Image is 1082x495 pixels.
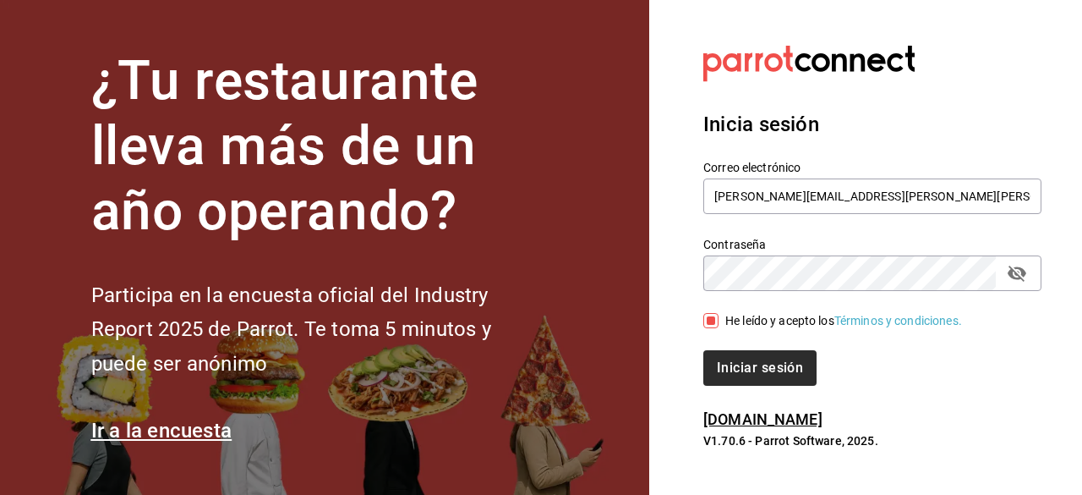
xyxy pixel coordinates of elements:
p: V1.70.6 - Parrot Software, 2025. [703,432,1041,449]
input: Ingresa tu correo electrónico [703,179,1041,214]
a: [DOMAIN_NAME] [703,410,822,428]
div: He leído y acepto los [725,312,962,330]
a: Términos y condiciones. [834,314,962,327]
a: Ir a la encuesta [91,419,232,443]
button: Iniciar sesión [703,350,817,386]
h2: Participa en la encuesta oficial del Industry Report 2025 de Parrot. Te toma 5 minutos y puede se... [91,278,548,382]
label: Correo electrónico [703,162,1041,173]
h1: ¿Tu restaurante lleva más de un año operando? [91,49,548,244]
label: Contraseña [703,239,1041,250]
h3: Inicia sesión [703,109,1041,140]
button: passwordField [1003,259,1031,288]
